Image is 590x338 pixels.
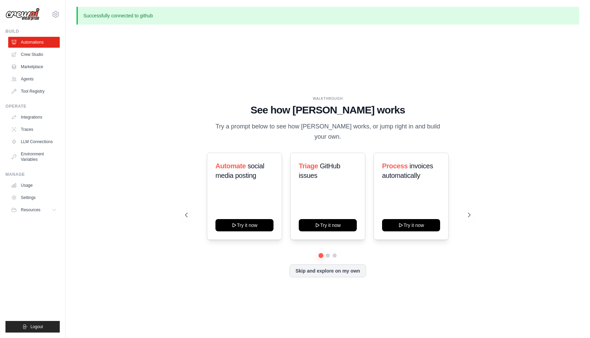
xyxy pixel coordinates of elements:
[8,61,60,72] a: Marketplace
[5,104,60,109] div: Operate
[8,149,60,165] a: Environment Variables
[382,162,433,179] span: invoices automatically
[8,204,60,215] button: Resources
[8,86,60,97] a: Tool Registry
[8,124,60,135] a: Traces
[215,162,264,179] span: social media posting
[185,104,470,116] h1: See how [PERSON_NAME] works
[215,219,273,231] button: Try it now
[299,219,357,231] button: Try it now
[8,49,60,60] a: Crew Studio
[5,8,40,21] img: Logo
[299,162,318,170] span: Triage
[185,96,470,101] div: WALKTHROUGH
[382,219,440,231] button: Try it now
[8,37,60,48] a: Automations
[299,162,340,179] span: GitHub issues
[8,192,60,203] a: Settings
[8,74,60,84] a: Agents
[5,172,60,177] div: Manage
[76,7,579,25] p: Successfully connected to github
[5,321,60,333] button: Logout
[8,112,60,123] a: Integrations
[382,162,408,170] span: Process
[290,264,366,277] button: Skip and explore on my own
[21,207,40,213] span: Resources
[215,162,246,170] span: Automate
[30,324,43,329] span: Logout
[8,180,60,191] a: Usage
[8,136,60,147] a: LLM Connections
[213,122,442,142] p: Try a prompt below to see how [PERSON_NAME] works, or jump right in and build your own.
[5,29,60,34] div: Build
